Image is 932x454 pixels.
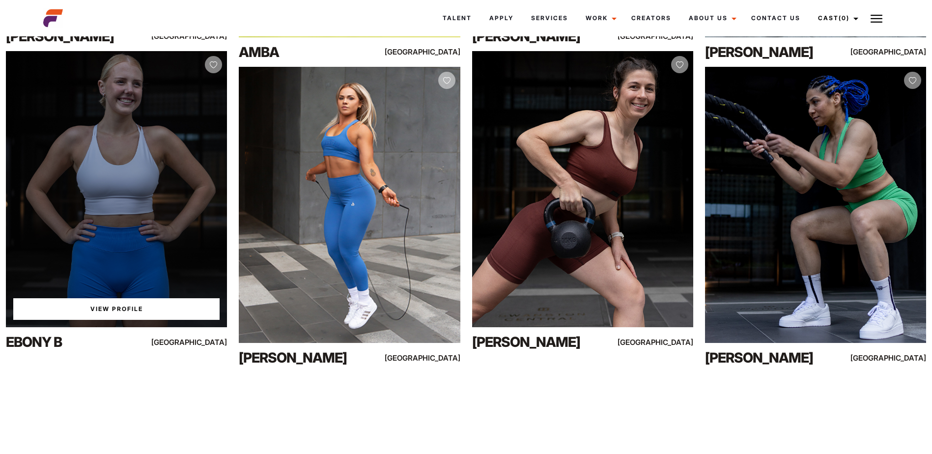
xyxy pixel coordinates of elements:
div: [GEOGRAPHIC_DATA] [627,336,693,348]
div: [PERSON_NAME] [472,332,605,352]
div: [PERSON_NAME] [705,348,838,368]
a: Contact Us [742,5,809,31]
a: Services [522,5,577,31]
a: Creators [622,5,680,31]
a: View Ebony B'sProfile [13,298,220,320]
span: (0) [839,14,849,22]
div: [GEOGRAPHIC_DATA] [161,336,227,348]
div: [GEOGRAPHIC_DATA] [860,352,926,364]
div: Amba [239,42,371,62]
div: [GEOGRAPHIC_DATA] [860,46,926,58]
div: [GEOGRAPHIC_DATA] [394,352,460,364]
div: [GEOGRAPHIC_DATA] [394,46,460,58]
img: cropped-aefm-brand-fav-22-square.png [43,8,63,28]
div: [PERSON_NAME] [239,348,371,368]
a: Apply [480,5,522,31]
a: About Us [680,5,742,31]
a: Cast(0) [809,5,864,31]
img: Burger icon [871,13,882,25]
div: Ebony B [6,332,139,352]
div: [PERSON_NAME] [705,42,838,62]
a: Talent [434,5,480,31]
a: Work [577,5,622,31]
